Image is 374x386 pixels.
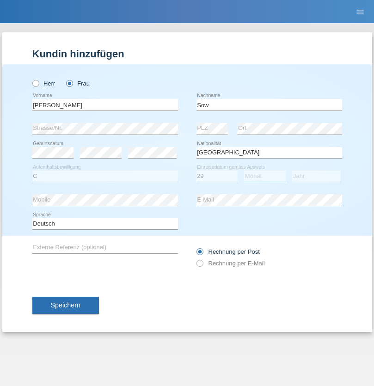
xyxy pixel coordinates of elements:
[196,260,265,267] label: Rechnung per E-Mail
[196,248,260,255] label: Rechnung per Post
[351,9,369,14] a: menu
[66,80,90,87] label: Frau
[32,48,342,60] h1: Kundin hinzufügen
[32,80,55,87] label: Herr
[32,297,99,314] button: Speichern
[196,260,202,271] input: Rechnung per E-Mail
[356,7,365,17] i: menu
[196,248,202,260] input: Rechnung per Post
[66,80,72,86] input: Frau
[32,80,38,86] input: Herr
[51,301,80,309] span: Speichern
